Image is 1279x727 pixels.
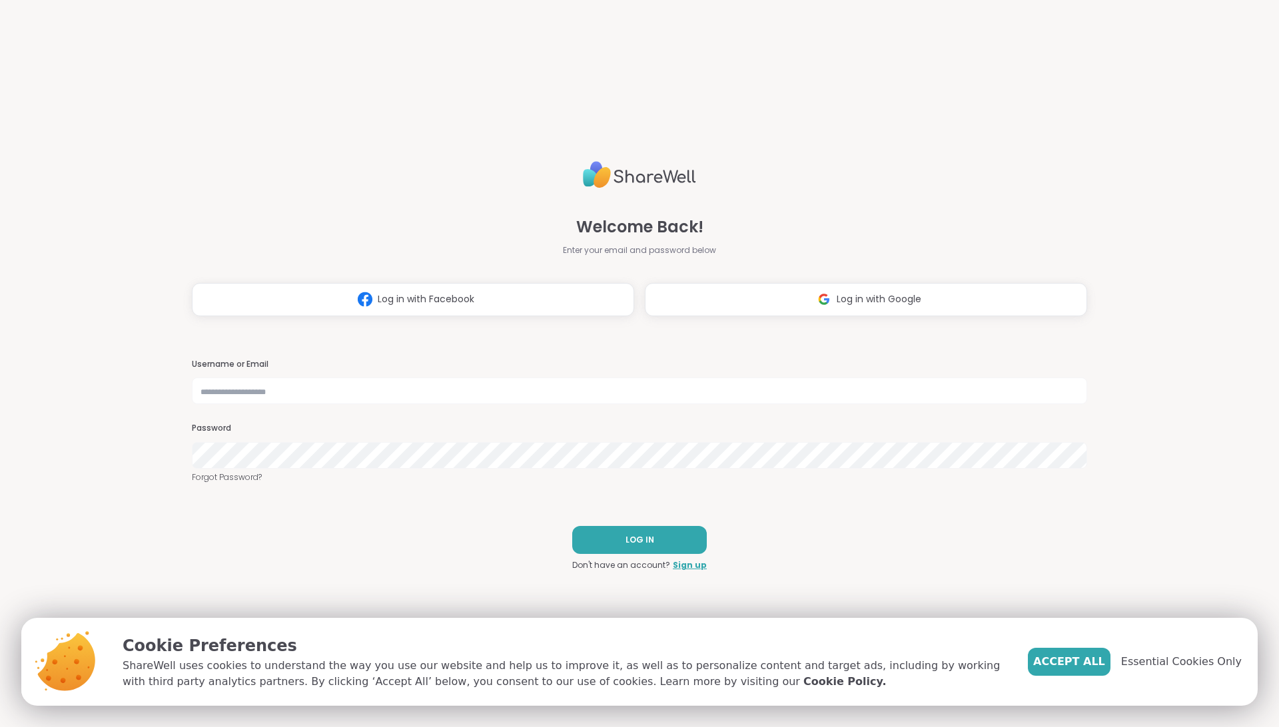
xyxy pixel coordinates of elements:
[192,423,1087,434] h3: Password
[192,471,1087,483] a: Forgot Password?
[576,215,703,239] span: Welcome Back!
[192,359,1087,370] h3: Username or Email
[563,244,716,256] span: Enter your email and password below
[123,634,1007,658] p: Cookie Preferences
[645,283,1087,316] button: Log in with Google
[1033,654,1105,670] span: Accept All
[352,287,378,312] img: ShareWell Logomark
[378,292,474,306] span: Log in with Facebook
[1028,648,1110,676] button: Accept All
[1121,654,1242,670] span: Essential Cookies Only
[673,559,707,571] a: Sign up
[626,534,654,546] span: LOG IN
[572,526,707,554] button: LOG IN
[803,674,886,690] a: Cookie Policy.
[192,283,634,316] button: Log in with Facebook
[583,156,696,194] img: ShareWell Logo
[572,559,670,571] span: Don't have an account?
[837,292,921,306] span: Log in with Google
[123,658,1007,690] p: ShareWell uses cookies to understand the way you use our website and help us to improve it, as we...
[811,287,837,312] img: ShareWell Logomark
